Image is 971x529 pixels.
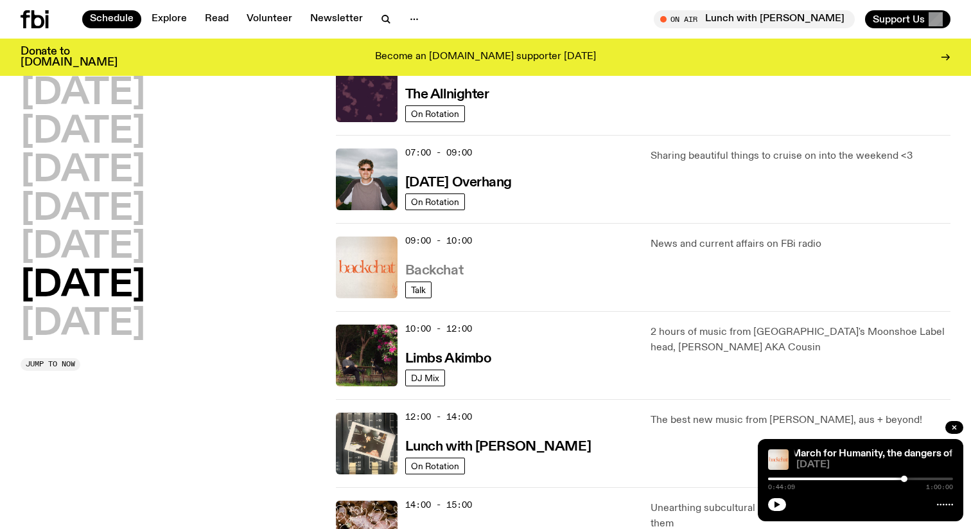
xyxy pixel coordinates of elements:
[405,193,465,210] a: On Rotation
[768,484,795,490] span: 0:44:09
[21,46,118,68] h3: Donate to [DOMAIN_NAME]
[926,484,953,490] span: 1:00:00
[21,358,80,371] button: Jump to now
[82,10,141,28] a: Schedule
[302,10,371,28] a: Newsletter
[865,10,950,28] button: Support Us
[405,262,463,278] a: Backchat
[654,10,855,28] button: On AirLunch with [PERSON_NAME]
[144,10,195,28] a: Explore
[239,10,300,28] a: Volunteer
[375,51,596,63] p: Become an [DOMAIN_NAME] supporter [DATE]
[405,174,512,190] a: [DATE] Overhang
[405,85,489,102] a: The Allnighter
[651,237,950,252] p: News and current affairs on FBi radio
[336,148,398,210] img: Harrie Hastings stands in front of cloud-covered sky and rolling hills. He's wearing sunglasses a...
[651,413,950,428] p: The best new music from [PERSON_NAME], aus + beyond!
[405,147,472,159] span: 07:00 - 09:00
[405,235,472,247] span: 09:00 - 10:00
[651,148,950,164] p: Sharing beautiful things to cruise on into the weekend <3
[405,370,445,386] a: DJ Mix
[411,285,426,294] span: Talk
[405,323,472,335] span: 10:00 - 12:00
[405,440,591,454] h3: Lunch with [PERSON_NAME]
[411,461,459,471] span: On Rotation
[405,105,465,122] a: On Rotation
[21,76,145,112] button: [DATE]
[651,325,950,355] p: 2 hours of music from [GEOGRAPHIC_DATA]'s Moonshoe Label head, [PERSON_NAME] AKA Cousin
[411,373,439,382] span: DJ Mix
[411,109,459,118] span: On Rotation
[405,458,465,474] a: On Rotation
[21,307,145,343] button: [DATE]
[796,460,953,470] span: [DATE]
[21,153,145,189] button: [DATE]
[21,192,145,228] button: [DATE]
[405,438,591,454] a: Lunch with [PERSON_NAME]
[405,176,512,190] h3: [DATE] Overhang
[873,13,925,25] span: Support Us
[411,197,459,206] span: On Rotation
[336,413,398,474] img: A polaroid of Ella Avni in the studio on top of the mixer which is also located in the studio.
[405,499,472,511] span: 14:00 - 15:00
[197,10,236,28] a: Read
[405,264,463,278] h3: Backchat
[21,229,145,265] button: [DATE]
[405,282,432,298] a: Talk
[405,352,492,366] h3: Limbs Akimbo
[405,88,489,102] h3: The Allnighter
[336,325,398,386] img: Jackson sits at an outdoor table, legs crossed and gazing at a black and brown dog also sitting a...
[21,268,145,304] button: [DATE]
[21,114,145,150] button: [DATE]
[405,411,472,423] span: 12:00 - 14:00
[26,361,75,368] span: Jump to now
[405,350,492,366] a: Limbs Akimbo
